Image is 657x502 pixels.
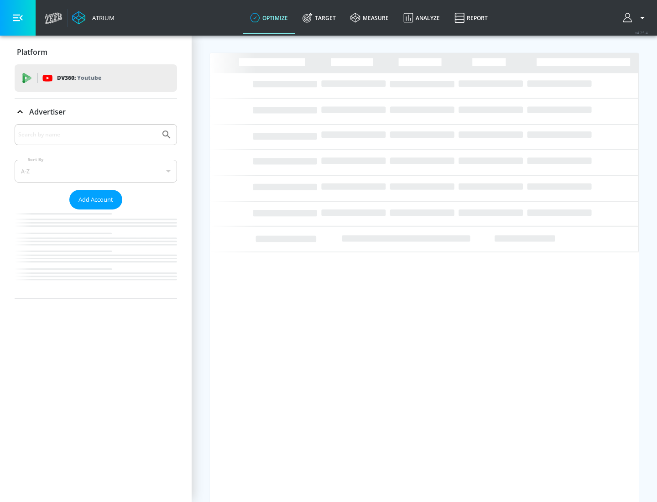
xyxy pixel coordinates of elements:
div: Advertiser [15,99,177,125]
span: Add Account [78,194,113,205]
p: Platform [17,47,47,57]
div: A-Z [15,160,177,183]
a: measure [343,1,396,34]
p: Youtube [77,73,101,83]
nav: list of Advertiser [15,209,177,298]
div: Atrium [89,14,115,22]
a: Report [447,1,495,34]
p: DV360: [57,73,101,83]
div: Platform [15,39,177,65]
div: DV360: Youtube [15,64,177,92]
a: Analyze [396,1,447,34]
a: Target [295,1,343,34]
span: v 4.25.4 [635,30,648,35]
input: Search by name [18,129,156,141]
div: Advertiser [15,124,177,298]
label: Sort By [26,157,46,162]
a: optimize [243,1,295,34]
p: Advertiser [29,107,66,117]
a: Atrium [72,11,115,25]
button: Add Account [69,190,122,209]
